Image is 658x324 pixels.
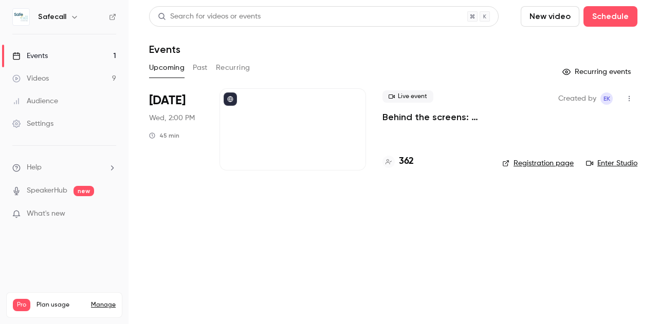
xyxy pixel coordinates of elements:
a: 362 [382,155,414,168]
div: 45 min [149,131,179,140]
button: New video [521,6,579,27]
span: EK [604,92,610,105]
button: Recurring events [558,64,637,80]
button: Schedule [583,6,637,27]
button: Upcoming [149,60,185,76]
h4: 362 [399,155,414,168]
a: Registration page [502,158,574,168]
div: Events [12,51,48,61]
button: Past [193,60,208,76]
button: Recurring [216,60,250,76]
iframe: Noticeable Trigger [104,209,116,219]
span: Created by [558,92,596,105]
span: Emma` Koster [600,92,613,105]
div: Audience [12,96,58,106]
h6: Safecall [38,12,66,22]
span: Pro [13,299,30,311]
li: help-dropdown-opener [12,162,116,173]
div: Settings [12,119,53,129]
div: Search for videos or events [158,11,261,22]
span: Wed, 2:00 PM [149,113,195,123]
img: Safecall [13,9,29,25]
span: [DATE] [149,92,186,109]
div: Videos [12,73,49,84]
a: SpeakerHub [27,185,67,196]
h1: Events [149,43,180,55]
a: Behind the screens: navigating WhatsApp, email & other digital messages in workplace investigations [382,111,486,123]
span: new [74,186,94,196]
a: Manage [91,301,116,309]
div: Oct 8 Wed, 2:00 PM (Europe/London) [149,88,203,170]
a: Enter Studio [586,158,637,168]
span: Plan usage [36,301,85,309]
span: Help [27,162,42,173]
span: Live event [382,90,433,103]
span: What's new [27,208,65,219]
